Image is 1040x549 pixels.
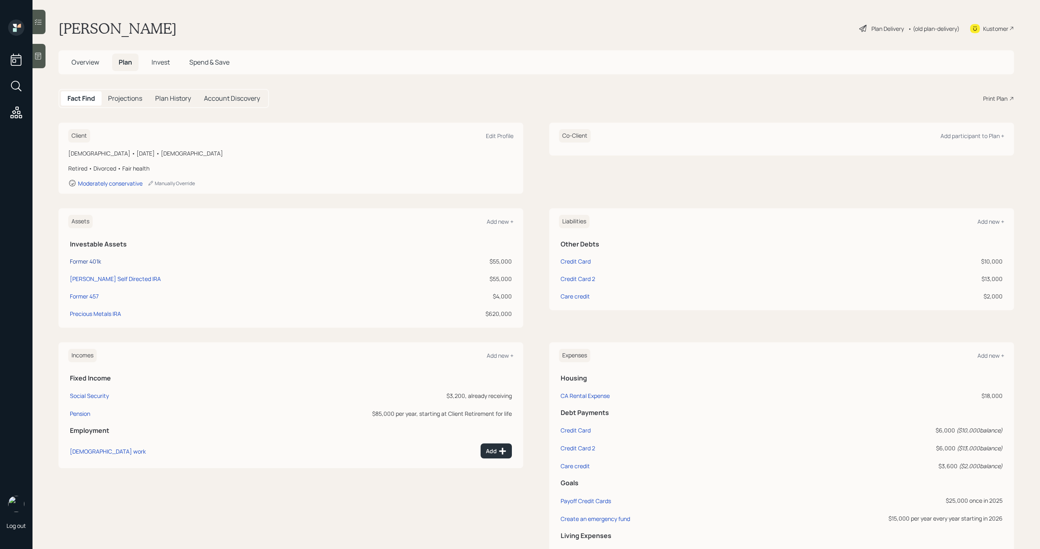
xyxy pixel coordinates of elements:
div: Edit Profile [486,132,513,140]
div: $15,000 per year every year starting in 2026 [754,514,1003,523]
i: ( $13,000 balance) [957,444,1003,452]
h6: Assets [68,215,93,228]
div: $620,000 [409,309,512,318]
h1: [PERSON_NAME] [58,19,177,37]
div: • (old plan-delivery) [908,24,960,33]
div: $2,000 [830,292,1003,300]
h5: Fact Find [67,95,95,102]
div: Add [486,447,507,455]
div: Social Security [70,392,109,400]
h5: Account Discovery [204,95,260,102]
div: Add participant to Plan + [940,132,1004,140]
div: [DEMOGRAPHIC_DATA] work [70,447,146,455]
span: Invest [152,58,170,67]
div: $3,600 [754,462,1003,470]
h5: Plan History [155,95,191,102]
div: Kustomer [983,24,1008,33]
div: [DEMOGRAPHIC_DATA] • [DATE] • [DEMOGRAPHIC_DATA] [68,149,513,158]
div: Add new + [977,352,1004,359]
span: Plan [119,58,132,67]
div: Credit Card 2 [561,274,595,283]
div: Print Plan [983,94,1007,103]
h5: Fixed Income [70,374,512,382]
h5: Employment [70,427,512,434]
div: Add new + [977,218,1004,225]
div: $85,000 per year, starting at Client Retirement for life [229,409,512,418]
h6: Incomes [68,349,97,362]
div: Retired • Divorced • Fair health [68,164,513,173]
h6: Co-Client [559,129,591,143]
h5: Goals [561,479,1003,487]
div: $13,000 [830,274,1003,283]
h5: Housing [561,374,1003,382]
h5: Investable Assets [70,240,512,248]
div: Credit Card [561,257,591,266]
h5: Debt Payments [561,409,1003,417]
div: CA Rental Expense [561,392,610,400]
div: $18,000 [754,391,1003,400]
div: Payoff Credit Cards [561,497,611,505]
div: $6,000 [754,426,1003,434]
div: $55,000 [409,274,512,283]
div: Precious Metals IRA [70,309,121,318]
span: Overview [71,58,99,67]
div: Add new + [487,218,513,225]
div: Care credit [561,462,590,470]
h5: Projections [108,95,142,102]
h6: Liabilities [559,215,589,228]
button: Add [481,443,512,458]
div: Log out [6,522,26,530]
i: ( $10,000 balance) [956,426,1003,434]
img: michael-russo-headshot.png [8,496,24,512]
h6: Client [68,129,90,143]
div: Credit Card 2 [561,444,595,452]
span: Spend & Save [189,58,230,67]
div: $3,200, already receiving [229,391,512,400]
div: Former 401k [70,257,101,266]
div: Create an emergency fund [561,515,630,523]
div: $6,000 [754,444,1003,452]
div: $4,000 [409,292,512,300]
div: Moderately conservative [78,179,143,187]
div: [PERSON_NAME] Self Directed IRA [70,274,161,283]
h5: Other Debts [561,240,1003,248]
div: $55,000 [409,257,512,266]
div: Manually Override [147,180,195,187]
div: Care credit [561,292,590,300]
div: $10,000 [830,257,1003,266]
h5: Living Expenses [561,532,1003,540]
h6: Expenses [559,349,590,362]
div: Former 457 [70,292,99,300]
div: Plan Delivery [871,24,904,33]
i: ( $2,000 balance) [959,462,1003,470]
div: Credit Card [561,426,591,434]
div: $25,000 once in 2025 [754,496,1003,505]
div: Add new + [487,352,513,359]
div: Pension [70,410,90,417]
